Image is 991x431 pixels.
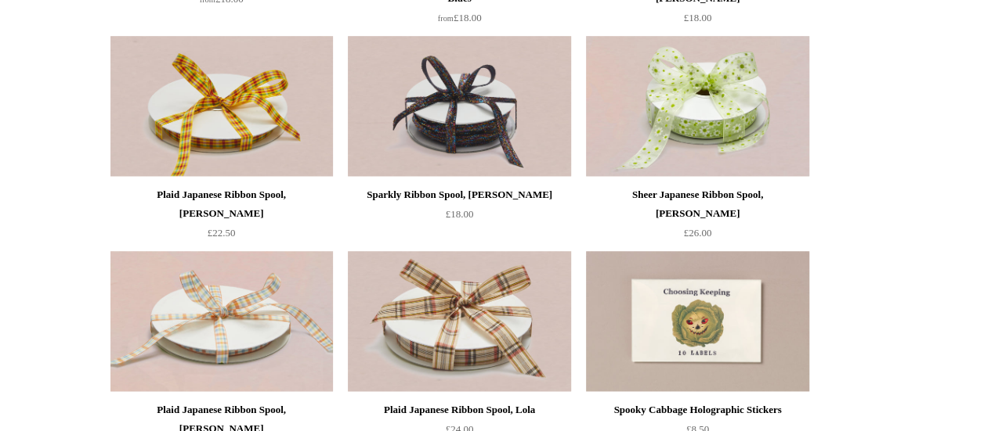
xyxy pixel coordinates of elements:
span: £22.50 [208,227,236,239]
div: Sparkly Ribbon Spool, [PERSON_NAME] [352,185,566,204]
img: Spooky Cabbage Holographic Stickers [586,251,808,392]
a: Plaid Japanese Ribbon Spool, Lola Plaid Japanese Ribbon Spool, Lola [348,251,570,392]
span: £18.00 [446,208,474,220]
img: Sparkly Ribbon Spool, Debbie [348,36,570,177]
span: from [438,14,454,23]
div: Plaid Japanese Ribbon Spool, [PERSON_NAME] [114,185,329,223]
a: Plaid Japanese Ribbon Spool, Peggy Plaid Japanese Ribbon Spool, Peggy [110,251,333,392]
a: Sparkly Ribbon Spool, [PERSON_NAME] £18.00 [348,185,570,250]
a: Sheer Japanese Ribbon Spool, Sally Sheer Japanese Ribbon Spool, Sally [586,36,808,177]
div: Plaid Japanese Ribbon Spool, Lola [352,400,566,419]
span: £18.00 [684,12,712,23]
div: Spooky Cabbage Holographic Stickers [590,400,805,419]
img: Plaid Japanese Ribbon Spool, Lola [348,251,570,392]
a: Plaid Japanese Ribbon Spool, Jean Plaid Japanese Ribbon Spool, Jean [110,36,333,177]
a: Sheer Japanese Ribbon Spool, [PERSON_NAME] £26.00 [586,185,808,250]
span: £26.00 [684,227,712,239]
img: Plaid Japanese Ribbon Spool, Jean [110,36,333,177]
span: £18.00 [438,12,482,23]
div: Sheer Japanese Ribbon Spool, [PERSON_NAME] [590,185,805,223]
img: Plaid Japanese Ribbon Spool, Peggy [110,251,333,392]
a: Plaid Japanese Ribbon Spool, [PERSON_NAME] £22.50 [110,185,333,250]
a: Sparkly Ribbon Spool, Debbie Sparkly Ribbon Spool, Debbie [348,36,570,177]
a: Spooky Cabbage Holographic Stickers Spooky Cabbage Holographic Stickers [586,251,808,392]
img: Sheer Japanese Ribbon Spool, Sally [586,36,808,177]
